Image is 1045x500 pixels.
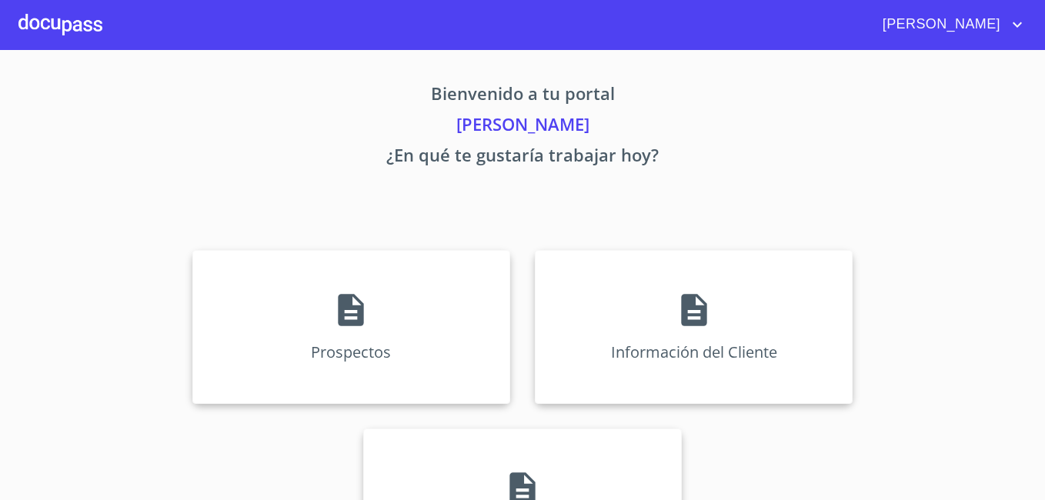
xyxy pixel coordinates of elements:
p: [PERSON_NAME] [48,112,997,142]
p: ¿En qué te gustaría trabajar hoy? [48,142,997,173]
span: [PERSON_NAME] [871,12,1008,37]
p: Prospectos [311,342,391,362]
button: account of current user [871,12,1027,37]
p: Bienvenido a tu portal [48,81,997,112]
p: Información del Cliente [611,342,777,362]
